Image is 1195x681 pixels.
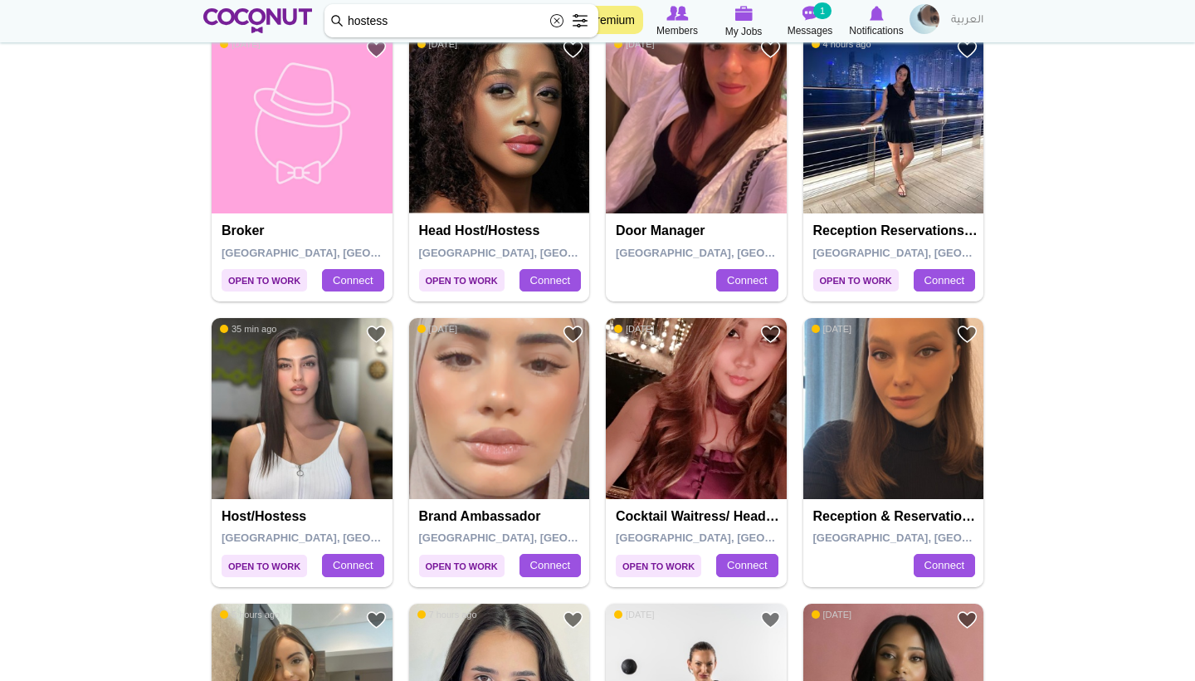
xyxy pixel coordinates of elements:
h4: Host/Hostess [222,509,387,524]
span: Open to Work [419,269,505,292]
span: Members [656,22,698,39]
span: [GEOGRAPHIC_DATA], [GEOGRAPHIC_DATA] [222,532,458,544]
a: Add to Favourites [760,39,781,60]
h4: Head Host/Hostess [419,223,584,238]
span: Open to Work [616,555,701,577]
h4: Door Manager [616,223,781,238]
span: [DATE] [812,323,852,335]
span: [GEOGRAPHIC_DATA], [GEOGRAPHIC_DATA] [419,247,656,259]
h4: Reception reservations and events manager [813,223,978,238]
span: [DATE] [417,323,458,335]
a: Notifications Notifications [843,4,910,39]
a: Connect [914,554,975,577]
a: Connect [914,269,975,292]
a: Connect [519,269,581,292]
a: Add to Favourites [366,324,387,345]
span: [GEOGRAPHIC_DATA], [GEOGRAPHIC_DATA] [616,247,852,259]
span: 5 hours ago [220,609,280,620]
a: Add to Favourites [563,610,583,630]
a: Add to Favourites [366,39,387,60]
a: Add to Favourites [760,610,781,630]
img: Home [203,8,312,33]
h4: Brand Ambassador [419,509,584,524]
a: Connect [716,269,778,292]
span: [GEOGRAPHIC_DATA], [GEOGRAPHIC_DATA] [813,247,1050,259]
a: Add to Favourites [563,324,583,345]
span: [DATE] [417,38,458,50]
a: Add to Favourites [957,324,978,345]
span: My Jobs [725,23,763,40]
span: [DATE] [220,38,261,50]
a: Connect [519,554,581,577]
span: 4 hours ago [812,38,871,50]
a: Connect [716,554,778,577]
span: Open to Work [222,555,307,577]
span: 7 hours ago [417,609,477,620]
span: Open to Work [813,269,899,292]
a: Add to Favourites [760,324,781,345]
a: العربية [943,4,992,37]
img: My Jobs [734,6,753,21]
span: Open to Work [222,269,307,292]
span: [GEOGRAPHIC_DATA], [GEOGRAPHIC_DATA] [813,532,1050,544]
a: Connect [322,269,383,292]
span: [GEOGRAPHIC_DATA], [GEOGRAPHIC_DATA] [616,532,852,544]
span: [DATE] [812,609,852,620]
a: Add to Favourites [366,610,387,630]
a: My Jobs My Jobs [710,4,777,40]
span: 35 min ago [220,323,276,335]
span: [GEOGRAPHIC_DATA], [GEOGRAPHIC_DATA] [222,247,458,259]
h4: Reception & Reservation Manager [813,509,978,524]
span: Open to Work [419,555,505,577]
a: Browse Members Members [644,4,710,39]
small: 1 [813,2,832,19]
img: Notifications [870,6,884,21]
a: Add to Favourites [957,610,978,630]
img: Messages [802,6,818,21]
h4: Broker [222,223,387,238]
a: Messages Messages 1 [777,4,843,39]
input: Search members by role or city [324,4,598,37]
a: Add to Favourites [957,39,978,60]
span: [DATE] [614,38,655,50]
span: [DATE] [614,323,655,335]
a: Add to Favourites [563,39,583,60]
img: Browse Members [666,6,688,21]
span: Messages [788,22,833,39]
a: Connect [322,554,383,577]
span: [GEOGRAPHIC_DATA], [GEOGRAPHIC_DATA] [419,532,656,544]
span: [DATE] [614,609,655,620]
span: Notifications [849,22,903,39]
a: Go Premium [561,6,643,34]
h4: Cocktail Waitress/ head waitresses/vip waitress/waitress [616,509,781,524]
